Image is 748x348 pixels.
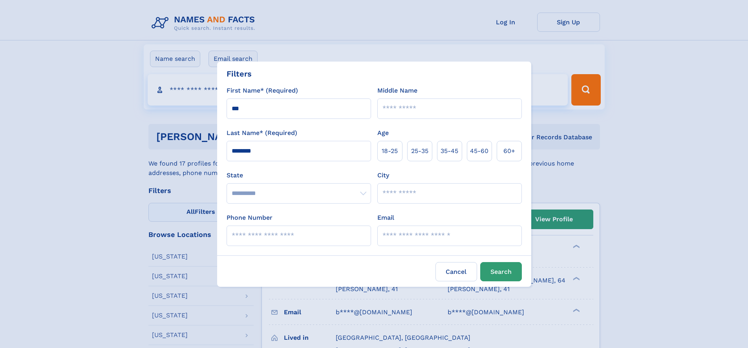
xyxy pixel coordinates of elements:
[411,146,428,156] span: 25‑35
[377,213,394,222] label: Email
[503,146,515,156] span: 60+
[377,86,417,95] label: Middle Name
[480,262,522,281] button: Search
[377,171,389,180] label: City
[382,146,398,156] span: 18‑25
[227,68,252,80] div: Filters
[227,171,371,180] label: State
[227,128,297,138] label: Last Name* (Required)
[377,128,389,138] label: Age
[227,213,272,222] label: Phone Number
[441,146,458,156] span: 35‑45
[435,262,477,281] label: Cancel
[470,146,488,156] span: 45‑60
[227,86,298,95] label: First Name* (Required)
